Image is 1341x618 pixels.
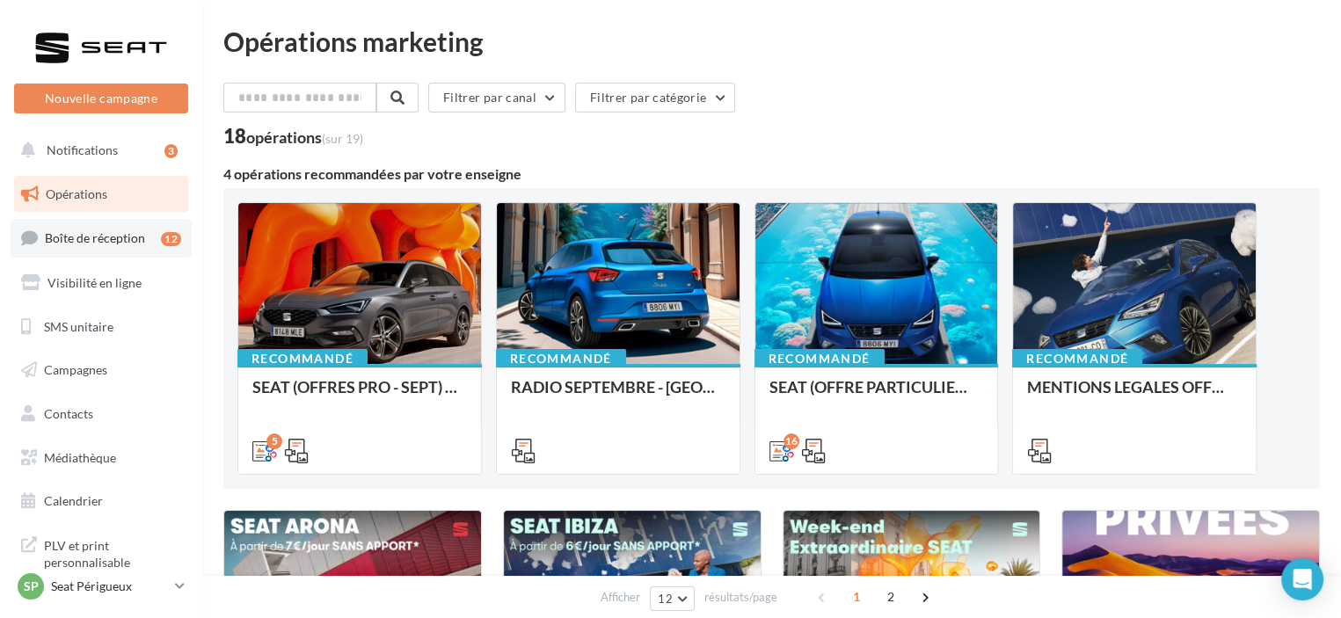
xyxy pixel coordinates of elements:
[44,450,116,465] span: Médiathèque
[11,527,192,578] a: PLV et print personnalisable
[266,433,282,449] div: 5
[877,583,905,611] span: 2
[601,589,640,606] span: Afficher
[44,534,181,571] span: PLV et print personnalisable
[511,378,725,413] div: RADIO SEPTEMBRE - [GEOGRAPHIC_DATA] 6€/Jour + Week-end extraordinaire
[51,578,168,595] p: Seat Périgueux
[496,349,626,368] div: Recommandé
[1012,349,1142,368] div: Recommandé
[428,83,565,113] button: Filtrer par canal
[14,570,188,603] a: SP Seat Périgueux
[252,378,467,413] div: SEAT (OFFRES PRO - SEPT) - SOCIAL MEDIA
[658,592,673,606] span: 12
[246,129,363,145] div: opérations
[783,433,799,449] div: 16
[11,176,192,213] a: Opérations
[575,83,735,113] button: Filtrer par catégorie
[11,132,185,169] button: Notifications 3
[14,84,188,113] button: Nouvelle campagne
[161,232,181,246] div: 12
[47,275,142,290] span: Visibilité en ligne
[44,406,93,421] span: Contacts
[46,186,107,201] span: Opérations
[223,167,1320,181] div: 4 opérations recommandées par votre enseigne
[47,142,118,157] span: Notifications
[11,265,192,302] a: Visibilité en ligne
[11,219,192,257] a: Boîte de réception12
[237,349,368,368] div: Recommandé
[44,318,113,333] span: SMS unitaire
[164,144,178,158] div: 3
[754,349,885,368] div: Recommandé
[223,28,1320,55] div: Opérations marketing
[44,493,103,508] span: Calendrier
[769,378,984,413] div: SEAT (OFFRE PARTICULIER - SEPT) - SOCIAL MEDIA
[842,583,871,611] span: 1
[45,230,145,245] span: Boîte de réception
[24,578,39,595] span: SP
[1281,558,1323,600] div: Open Intercom Messenger
[11,352,192,389] a: Campagnes
[650,586,695,611] button: 12
[11,440,192,476] a: Médiathèque
[11,483,192,520] a: Calendrier
[322,131,363,146] span: (sur 19)
[704,589,777,606] span: résultats/page
[223,127,363,146] div: 18
[11,309,192,345] a: SMS unitaire
[1027,378,1242,413] div: MENTIONS LEGALES OFFRES GENERIQUES PRESSE 2025
[11,396,192,433] a: Contacts
[44,362,107,377] span: Campagnes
